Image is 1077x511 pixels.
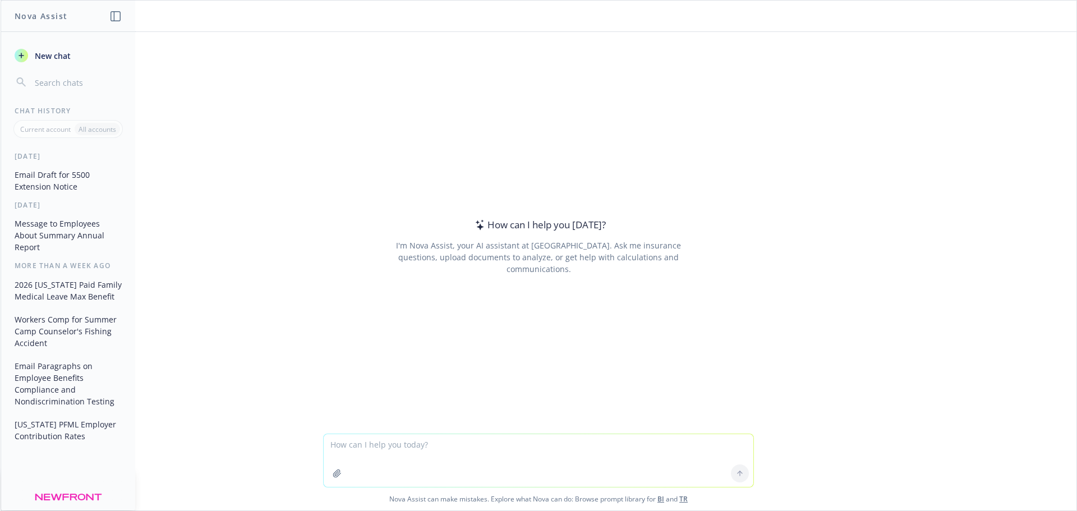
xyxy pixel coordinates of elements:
[1,261,135,270] div: More than a week ago
[10,415,126,445] button: [US_STATE] PFML Employer Contribution Rates
[1,151,135,161] div: [DATE]
[20,125,71,134] p: Current account
[1,200,135,210] div: [DATE]
[15,10,67,22] h1: Nova Assist
[10,165,126,196] button: Email Draft for 5500 Extension Notice
[33,75,122,90] input: Search chats
[10,357,126,411] button: Email Paragraphs on Employee Benefits Compliance and Nondiscrimination Testing
[10,45,126,66] button: New chat
[33,50,71,62] span: New chat
[10,275,126,306] button: 2026 [US_STATE] Paid Family Medical Leave Max Benefit
[79,125,116,134] p: All accounts
[380,240,696,275] div: I'm Nova Assist, your AI assistant at [GEOGRAPHIC_DATA]. Ask me insurance questions, upload docum...
[1,106,135,116] div: Chat History
[10,214,126,256] button: Message to Employees About Summary Annual Report
[5,487,1072,510] span: Nova Assist can make mistakes. Explore what Nova can do: Browse prompt library for and
[657,494,664,504] a: BI
[679,494,688,504] a: TR
[10,310,126,352] button: Workers Comp for Summer Camp Counselor's Fishing Accident
[472,218,606,232] div: How can I help you [DATE]?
